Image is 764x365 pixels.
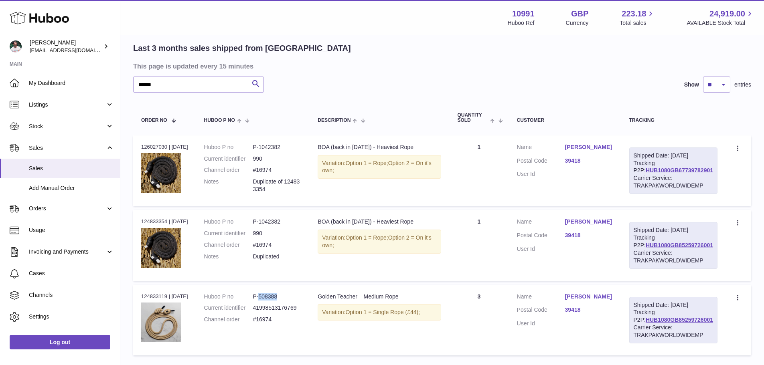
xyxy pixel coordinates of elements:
a: HUB1080GB85259726001 [646,317,713,323]
dd: 990 [253,155,302,163]
dt: Current identifier [204,230,253,237]
td: 3 [449,285,509,355]
span: Cases [29,270,114,277]
strong: GBP [571,8,588,19]
span: Huboo P no [204,118,235,123]
a: Log out [10,335,110,349]
span: My Dashboard [29,79,114,87]
div: 126027030 | [DATE] [141,143,188,151]
a: HUB1080GB67739782901 [646,167,713,173]
div: Shipped Date: [DATE] [634,226,713,234]
dt: Current identifier [204,304,253,312]
dt: User Id [517,245,565,253]
dt: Huboo P no [204,293,253,300]
h3: This page is updated every 15 minutes [133,62,749,71]
div: [PERSON_NAME] [30,39,102,54]
dt: Notes [204,178,253,193]
div: Carrier Service: TRAKPAKWORLDWIDEMP [634,249,713,264]
a: [PERSON_NAME] [565,143,613,151]
td: 1 [449,210,509,280]
span: Stock [29,123,105,130]
div: Shipped Date: [DATE] [634,301,713,309]
div: Golden Teacher – Medium Rope [318,293,441,300]
div: 124833354 | [DATE] [141,218,188,225]
strong: 10991 [512,8,535,19]
a: 39418 [565,232,613,239]
span: Description [318,118,351,123]
dd: P-1042382 [253,218,302,226]
div: BOA (back in [DATE]) - Heaviest Rope [318,218,441,226]
span: Option 2 = On it's own; [322,234,431,248]
div: 124833119 | [DATE] [141,293,188,300]
span: Order No [141,118,167,123]
p: Duplicated [253,253,302,260]
p: Duplicate of 124833354 [253,178,302,193]
div: Customer [517,118,613,123]
a: [PERSON_NAME] [565,293,613,300]
a: 39418 [565,306,613,314]
dt: Huboo P no [204,143,253,151]
dd: #16974 [253,241,302,249]
span: Total sales [620,19,655,27]
dt: Channel order [204,316,253,323]
div: Tracking [629,118,717,123]
a: 223.18 Total sales [620,8,655,27]
div: Variation: [318,304,441,321]
span: Usage [29,226,114,234]
dt: Channel order [204,241,253,249]
span: 24,919.00 [709,8,745,19]
dt: Notes [204,253,253,260]
dt: User Id [517,320,565,327]
dt: Name [517,293,565,302]
dt: Huboo P no [204,218,253,226]
span: Add Manual Order [29,184,114,192]
img: internalAdmin-10991@internal.huboo.com [10,40,22,52]
dt: Postal Code [517,306,565,316]
div: Tracking P2P: [629,222,717,268]
div: Variation: [318,230,441,254]
dt: User Id [517,170,565,178]
div: Currency [566,19,589,27]
div: Shipped Date: [DATE] [634,152,713,159]
div: Carrier Service: TRAKPAKWORLDWIDEMP [634,174,713,190]
span: Channels [29,291,114,299]
a: 39418 [565,157,613,165]
dd: #16974 [253,316,302,323]
dt: Name [517,143,565,153]
span: AVAILABLE Stock Total [687,19,754,27]
span: Quantity Sold [457,113,488,123]
dd: #16974 [253,166,302,174]
span: Invoicing and Payments [29,248,105,256]
dd: P-508388 [253,293,302,300]
img: Untitleddesign_1.png [141,228,181,268]
div: Variation: [318,155,441,179]
dd: P-1042382 [253,143,302,151]
span: Option 1 = Rope; [345,160,388,166]
span: Sales [29,165,114,172]
span: Listings [29,101,105,109]
span: Option 1 = Single Rope (£44); [345,309,420,315]
span: [EMAIL_ADDRESS][DOMAIN_NAME] [30,47,118,53]
dt: Current identifier [204,155,253,163]
dt: Name [517,218,565,228]
div: BOA (back in [DATE]) - Heaviest Rope [318,143,441,151]
span: Sales [29,144,105,152]
span: Option 1 = Rope; [345,234,388,241]
td: 1 [449,135,509,206]
div: Tracking P2P: [629,297,717,343]
span: Orders [29,205,105,212]
a: 24,919.00 AVAILABLE Stock Total [687,8,754,27]
a: [PERSON_NAME] [565,218,613,226]
dt: Channel order [204,166,253,174]
dd: 990 [253,230,302,237]
dt: Postal Code [517,232,565,241]
span: Settings [29,313,114,321]
div: Huboo Ref [508,19,535,27]
a: HUB1080GB85259726001 [646,242,713,248]
img: 109911711102352.png [141,302,181,342]
span: entries [734,81,751,89]
div: Tracking P2P: [629,147,717,194]
img: Untitleddesign_1.png [141,153,181,193]
dt: Postal Code [517,157,565,167]
div: Carrier Service: TRAKPAKWORLDWIDEMP [634,324,713,339]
